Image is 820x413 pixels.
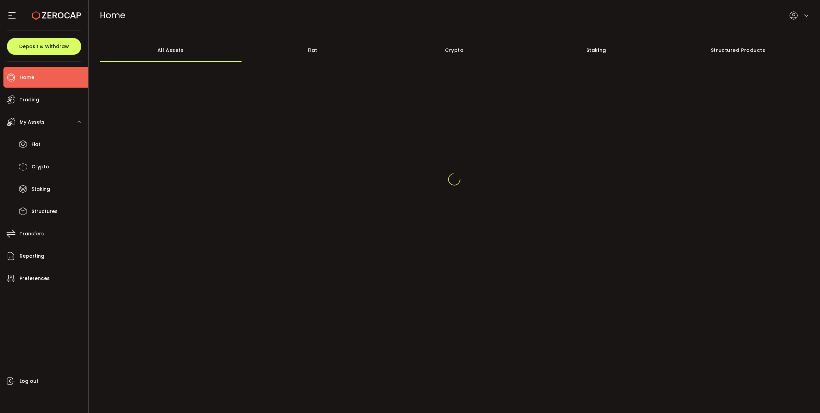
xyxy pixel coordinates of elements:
[100,38,242,62] div: All Assets
[20,251,44,261] span: Reporting
[20,376,38,386] span: Log out
[20,117,45,127] span: My Assets
[32,184,50,194] span: Staking
[20,72,34,82] span: Home
[32,162,49,172] span: Crypto
[20,274,50,283] span: Preferences
[32,139,40,149] span: Fiat
[32,206,58,216] span: Structures
[100,9,125,21] span: Home
[384,38,526,62] div: Crypto
[242,38,384,62] div: Fiat
[667,38,809,62] div: Structured Products
[7,38,81,55] button: Deposit & Withdraw
[525,38,667,62] div: Staking
[19,44,69,49] span: Deposit & Withdraw
[20,95,39,105] span: Trading
[20,229,44,239] span: Transfers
